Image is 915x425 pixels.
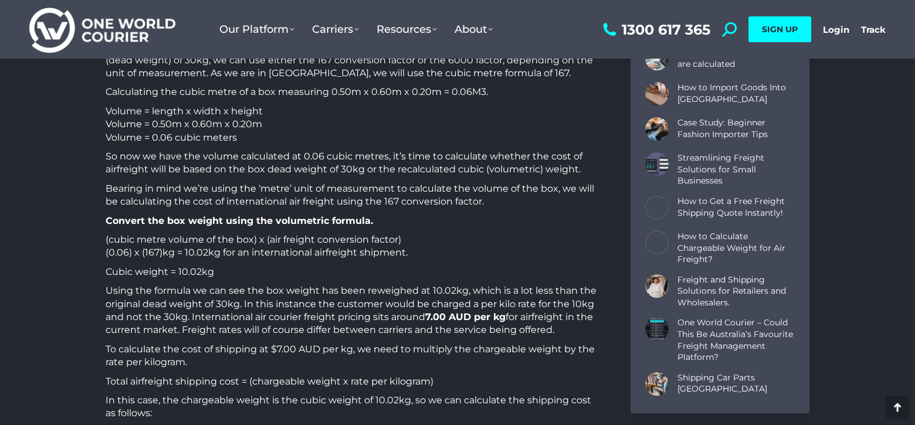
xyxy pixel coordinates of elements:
span: Our Platform [219,23,294,36]
a: How to Get a Free Freight Shipping Quote Instantly! [677,196,795,219]
a: One World Courier – Could This Be Australia’s Favourite Freight Management Platform? [677,318,795,363]
span: SIGN UP [762,24,798,35]
a: Our Platform [211,11,303,47]
a: How to Calculate Chargeable Weight for Air Freight? [677,231,795,266]
a: Case Study: Beginner Fashion Importer Tips [677,117,795,140]
strong: Convert the box weight using the volumetric formula. [106,215,373,226]
p: Calculating the cubic metre of a box measuring 0.50m x 0.60m x 0.20m = 0.06M3. [106,86,601,98]
a: Post image [645,152,669,176]
p: Using the formula we can see the box weight has been reweighed at 10.02kg, which is a lot less th... [106,284,601,337]
p: Volume = length x width x height Volume = 0.50m x 0.60m x 0.20m Volume = 0.06 cubic meters [106,105,601,144]
a: How to Import Goods Into [GEOGRAPHIC_DATA] [677,82,795,105]
a: Post image [645,372,669,396]
a: 1300 617 365 [600,22,710,37]
p: Total airfreight shipping cost = (chargeable weight x rate per kilogram) [106,375,601,388]
a: Resources [368,11,446,47]
span: Resources [377,23,437,36]
a: Freight and Shipping Solutions for Retailers and Wholesalers. [677,274,795,309]
span: About [455,23,493,36]
a: Post image [645,231,669,254]
p: In this case, the chargeable weight is the cubic weight of 10.02kg, so we can calculate the shipp... [106,394,601,420]
a: Post image [645,82,669,106]
span: Carriers [312,23,359,36]
p: (cubic metre volume of the box) x (air freight conversion factor) (0.06) x (167)kg = 10.02kg for ... [106,233,601,260]
p: To calculate the cost of shipping at $7.00 AUD per kg, we need to multiply the chargeable weight ... [106,343,601,369]
a: Shipping Car Parts [GEOGRAPHIC_DATA] [677,372,795,395]
a: Post image [645,274,669,298]
a: Post image [645,47,669,70]
p: Cubic weight = 10.02kg [106,266,601,278]
b: 7.00 AUD per kg [425,311,506,322]
a: SIGN UP [748,16,811,42]
a: Track [861,24,886,35]
img: One World Courier [29,6,175,53]
a: About [446,11,501,47]
a: Streamlining Freight Solutions for Small Businesses [677,152,795,187]
a: Post image [645,117,669,141]
a: Post image [645,318,669,341]
a: Carriers [303,11,368,47]
p: Bearing in mind we’re using the ‘metre’ unit of measurement to calculate the volume of the box, w... [106,182,601,209]
a: Post image [645,196,669,219]
p: So now we have the volume calculated at 0.06 cubic metres, it’s time to calculate whether the cos... [106,150,601,176]
a: Login [823,24,849,35]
